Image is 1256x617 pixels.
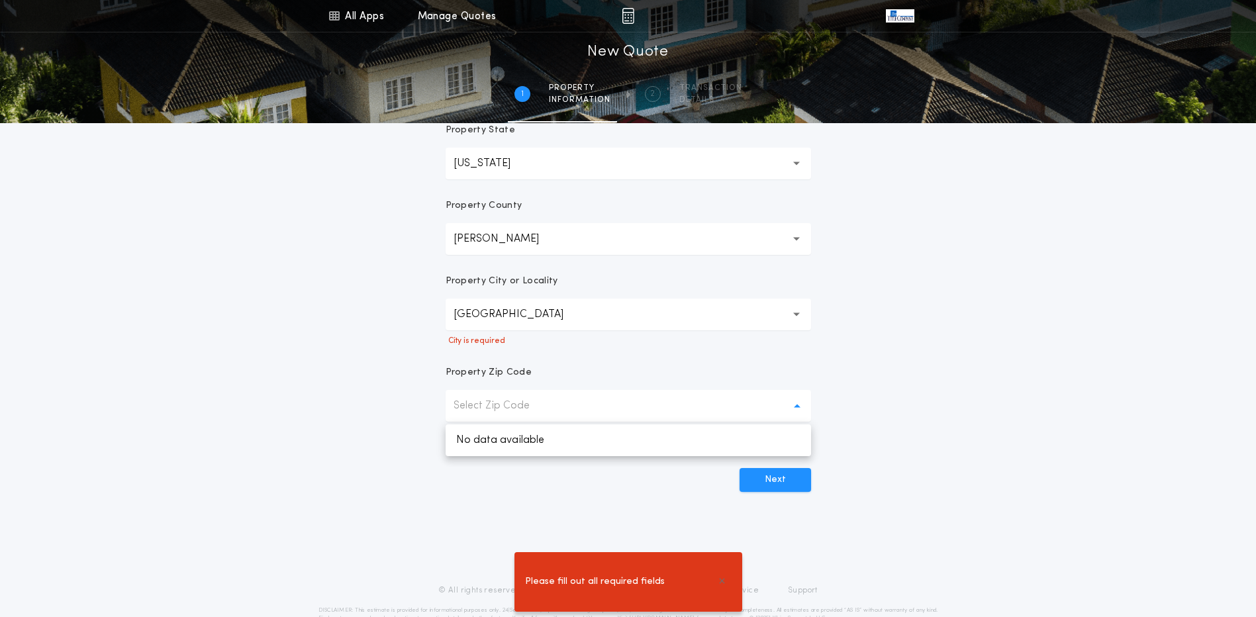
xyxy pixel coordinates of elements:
h2: 1 [521,89,524,99]
p: [GEOGRAPHIC_DATA] [454,307,585,322]
h1: New Quote [587,42,668,63]
p: [US_STATE] [454,156,532,171]
button: Select Zip Code [446,390,811,422]
p: Property Zip Code [446,366,532,379]
span: Property [549,83,610,93]
span: details [679,95,742,105]
p: [PERSON_NAME] [454,231,560,247]
p: No data available [446,424,811,456]
span: information [549,95,610,105]
p: City is required [446,336,811,346]
button: [GEOGRAPHIC_DATA] [446,299,811,330]
button: [US_STATE] [446,148,811,179]
span: Transaction [679,83,742,93]
p: Property County [446,199,522,213]
button: Next [740,468,811,492]
button: [PERSON_NAME] [446,223,811,255]
span: Please fill out all required fields [525,575,665,589]
p: Select Zip Code [454,398,551,414]
p: Property City or Locality [446,275,558,288]
h2: 2 [650,89,655,99]
img: vs-icon [886,9,914,23]
ul: Select Zip Code [446,424,811,456]
img: img [622,8,634,24]
p: Property State [446,124,515,137]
